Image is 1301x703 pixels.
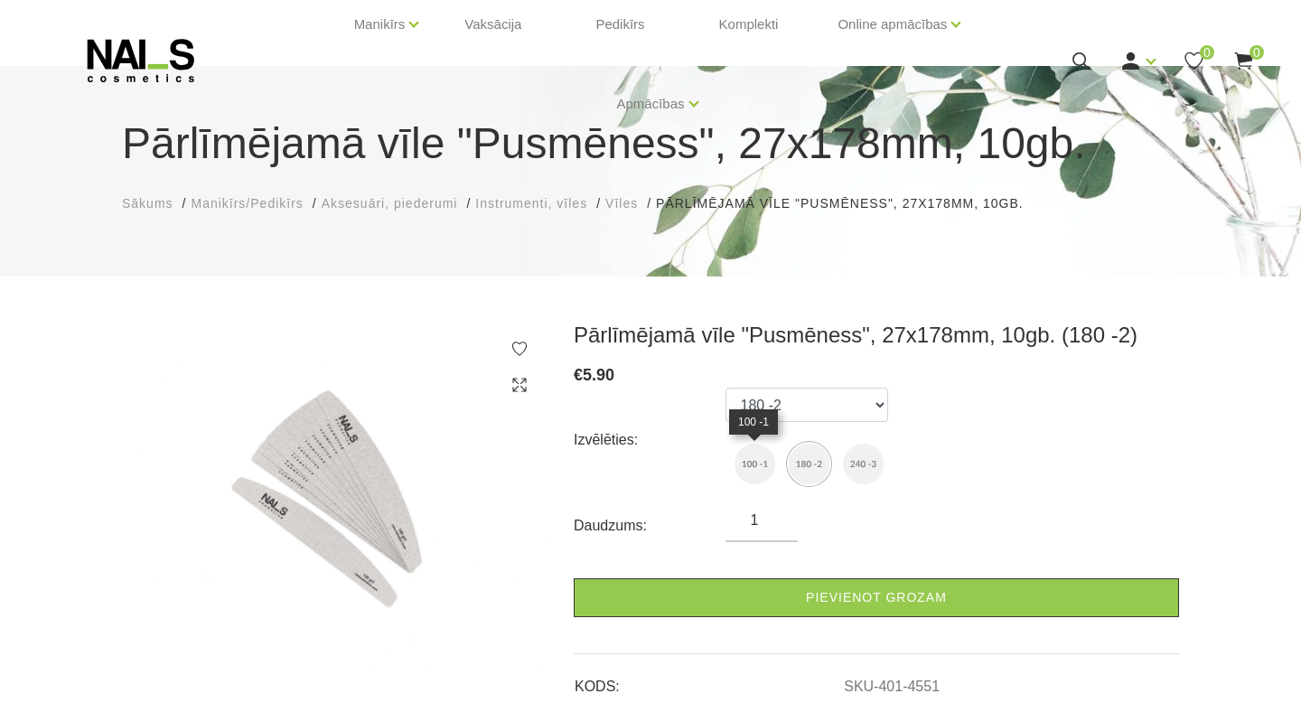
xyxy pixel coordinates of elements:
td: KODS: [574,663,843,698]
span: Instrumenti, vīles [475,196,587,211]
img: Pārlīmējamā vīle "Pusmēness", 27x178mm, 10gb. [122,322,547,670]
img: Pārlīmējamā vīle "Pusmēness", 27x178mm, 10gb. (240 -3) [843,444,884,484]
a: 0 [1232,50,1255,72]
div: Izvēlēties: [574,426,725,455]
span: 0 [1250,45,1264,60]
img: Pārlīmējamā vīle "Pusmēness", 27x178mm, 10gb. (100 -1) [735,444,775,484]
a: Manikīrs/Pedikīrs [191,194,303,213]
a: Vīles [605,194,638,213]
span: Sākums [122,196,173,211]
a: Pievienot grozam [574,578,1179,617]
span: Manikīrs/Pedikīrs [191,196,303,211]
a: Aksesuāri, piederumi [322,194,458,213]
div: Daudzums: [574,511,725,540]
a: Sākums [122,194,173,213]
span: 0 [1200,45,1214,60]
h3: Pārlīmējamā vīle "Pusmēness", 27x178mm, 10gb. (180 -2) [574,322,1179,349]
a: 0 [1183,50,1205,72]
a: Instrumenti, vīles [475,194,587,213]
span: € [574,366,583,384]
span: Aksesuāri, piederumi [322,196,458,211]
li: Pārlīmējamā vīle "Pusmēness", 27x178mm, 10gb. [656,194,1042,213]
img: Pārlīmējamā vīle "Pusmēness", 27x178mm, 10gb. (180 -2) [789,444,829,484]
span: 5.90 [583,366,614,384]
a: SKU-401-4551 [844,679,940,695]
span: Vīles [605,196,638,211]
a: Apmācības [616,68,684,140]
